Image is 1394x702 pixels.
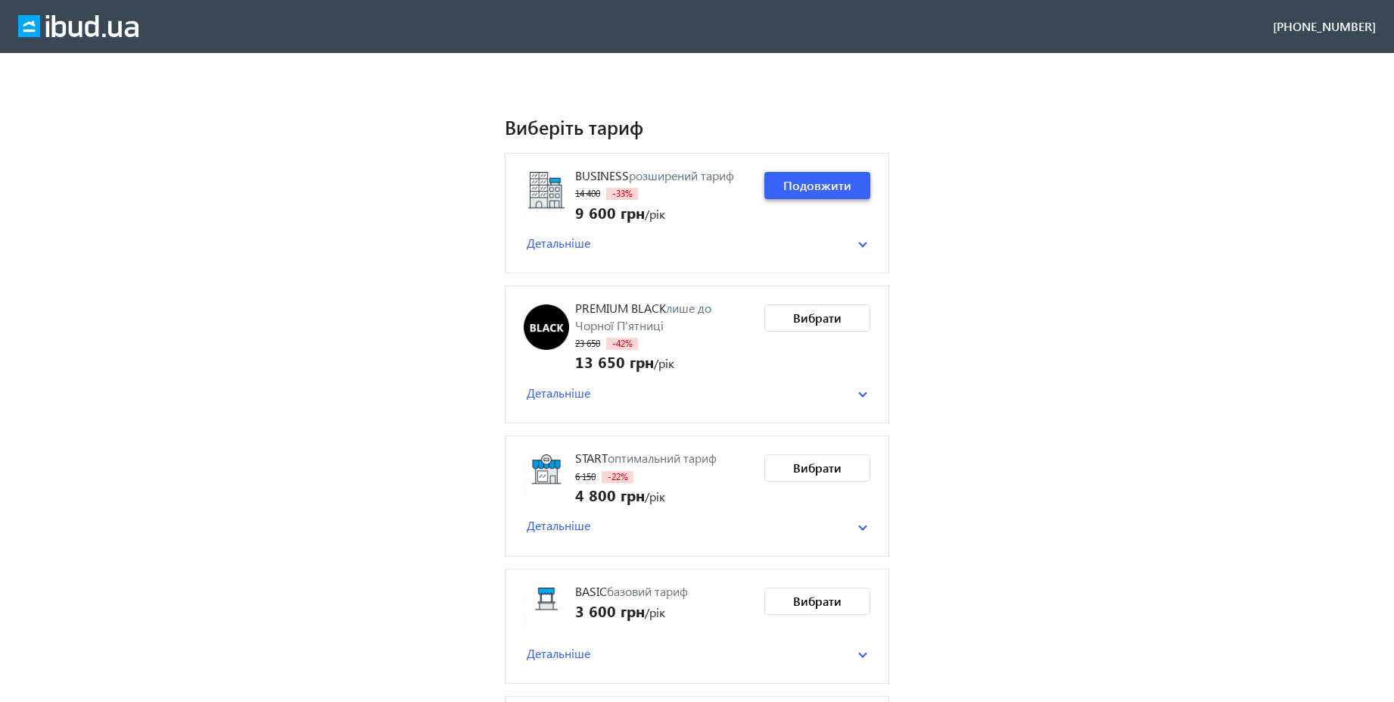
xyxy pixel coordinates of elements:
span: Детальніше [527,235,590,251]
span: -22% [602,471,633,483]
span: 3 600 грн [575,600,645,621]
span: Вибрати [793,593,842,610]
span: Детальніше [527,385,590,401]
img: Basic [524,588,569,633]
div: /рік [575,484,717,505]
button: Подовжити [764,172,870,199]
span: розширений тариф [629,167,734,183]
img: PREMIUM BLACK [524,304,569,350]
span: Подовжити [783,177,851,194]
span: Детальніше [527,645,590,662]
div: [PHONE_NUMBER] [1273,18,1376,35]
button: Вибрати [764,588,870,615]
div: /рік [575,600,688,621]
span: Start [575,450,608,466]
span: 6 150 [575,471,596,482]
span: 9 600 грн [575,201,645,223]
span: 13 650 грн [575,351,654,372]
h1: Виберіть тариф [505,114,889,140]
div: /рік [575,351,752,372]
span: Вибрати [793,460,842,476]
span: Basic [575,583,607,599]
mat-expansion-panel-header: Детальніше [524,232,870,254]
span: оптимальний тариф [608,450,717,466]
button: Вибрати [764,454,870,482]
span: базовий тариф [607,583,688,599]
span: -42% [606,338,638,350]
div: /рік [575,201,734,223]
img: ibud_full_logo_white.svg [18,15,138,38]
span: Вибрати [793,310,842,326]
mat-expansion-panel-header: Детальніше [524,642,870,665]
img: Start [524,454,569,500]
span: PREMIUM BLACK [575,300,666,316]
span: Business [575,167,629,183]
span: -33% [606,188,638,200]
span: лише до Чорної П'ятниці [575,300,711,332]
mat-expansion-panel-header: Детальніше [524,514,870,537]
span: Детальніше [527,517,590,534]
span: 14 400 [575,188,600,199]
img: Business [524,172,569,217]
mat-expansion-panel-header: Детальніше [524,382,870,404]
span: 4 800 грн [575,484,645,505]
button: Вибрати [764,304,870,332]
span: 23 650 [575,338,600,349]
